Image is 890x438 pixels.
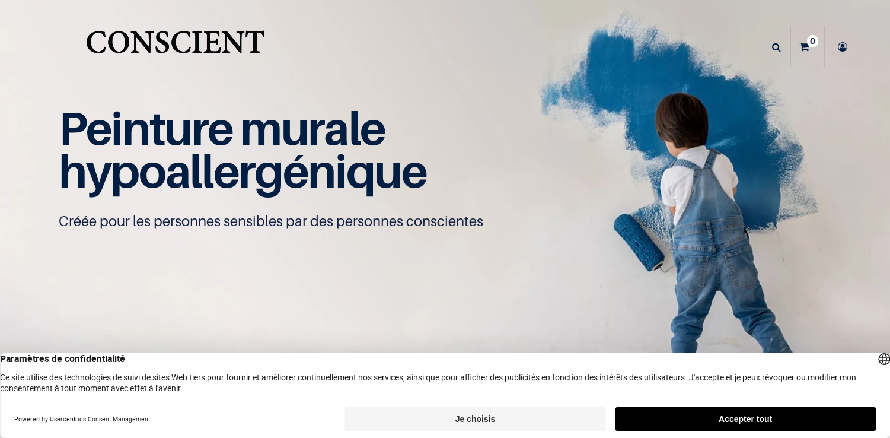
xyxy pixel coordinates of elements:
sup: 0 [807,35,818,47]
a: 0 [791,26,824,68]
a: Logo of Conscient [84,24,267,71]
p: Créée pour les personnes sensibles par des personnes conscientes [59,212,831,231]
img: Conscient [84,24,267,71]
span: Peinture murale [59,100,385,155]
span: hypoallergénique [59,143,427,198]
